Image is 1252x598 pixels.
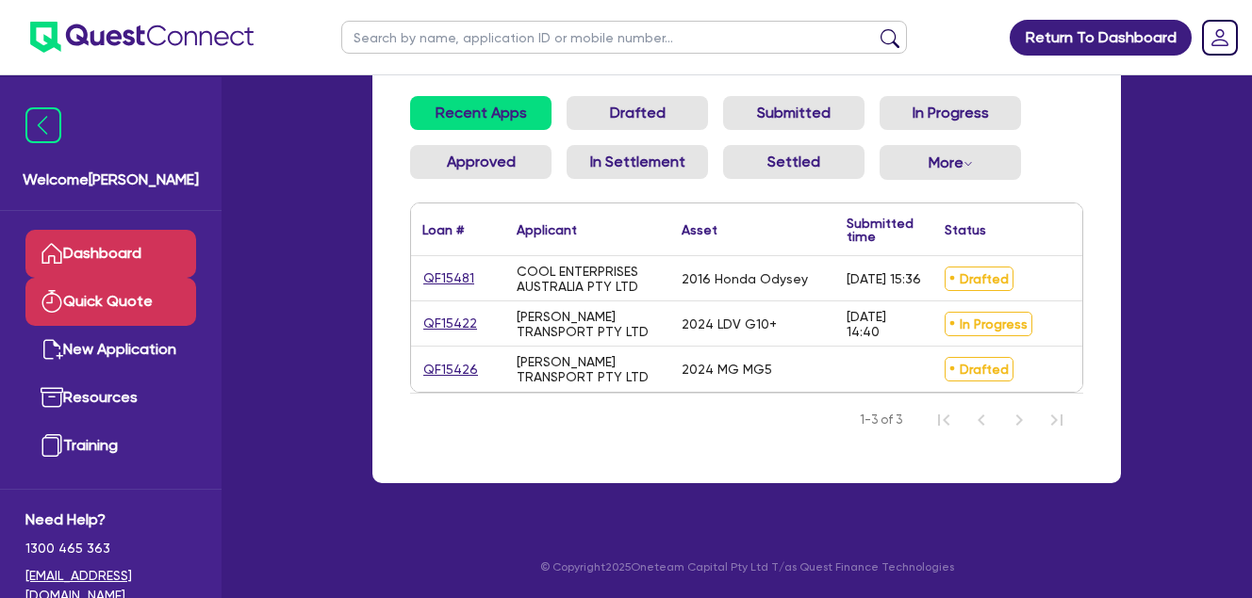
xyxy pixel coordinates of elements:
[880,145,1021,180] button: Dropdown toggle
[517,309,659,339] div: [PERSON_NAME] TRANSPORT PTY LTD
[945,312,1032,336] span: In Progress
[517,223,577,236] div: Applicant
[25,422,196,470] a: Training
[517,354,659,384] div: [PERSON_NAME] TRANSPORT PTY LTD
[341,21,907,54] input: Search by name, application ID or mobile number...
[410,145,552,179] a: Approved
[410,96,552,130] a: Recent Apps
[41,338,63,361] img: new-application
[682,316,777,331] div: 2024 LDV G10+
[422,359,479,380] a: QF15426
[23,169,199,191] span: Welcome [PERSON_NAME]
[422,223,464,236] div: Loan #
[847,309,922,339] div: [DATE] 14:40
[945,357,1013,381] span: Drafted
[41,290,63,313] img: quick-quote
[723,145,865,179] a: Settled
[359,558,1134,575] p: © Copyright 2025 Oneteam Capital Pty Ltd T/as Quest Finance Technologies
[25,374,196,422] a: Resources
[682,271,808,286] div: 2016 Honda Odysey
[567,96,708,130] a: Drafted
[25,107,61,143] img: icon-menu-close
[25,509,196,531] span: Need Help?
[860,411,902,429] span: 1-3 of 3
[925,401,963,439] button: First Page
[945,267,1013,291] span: Drafted
[25,278,196,326] a: Quick Quote
[41,434,63,457] img: training
[422,313,478,334] a: QF15422
[422,267,475,289] a: QF15481
[1195,13,1244,62] a: Dropdown toggle
[723,96,865,130] a: Submitted
[682,362,772,377] div: 2024 MG MG5
[945,223,986,236] div: Status
[880,96,1021,130] a: In Progress
[963,401,1000,439] button: Previous Page
[25,230,196,278] a: Dashboard
[1000,401,1038,439] button: Next Page
[1010,20,1192,56] a: Return To Dashboard
[41,386,63,409] img: resources
[847,271,921,286] div: [DATE] 15:36
[1038,401,1076,439] button: Last Page
[682,223,717,236] div: Asset
[567,145,708,179] a: In Settlement
[25,539,196,558] span: 1300 465 363
[517,264,659,294] div: COOL ENTERPRISES AUSTRALIA PTY LTD
[25,326,196,374] a: New Application
[847,217,914,243] div: Submitted time
[30,22,254,53] img: quest-connect-logo-blue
